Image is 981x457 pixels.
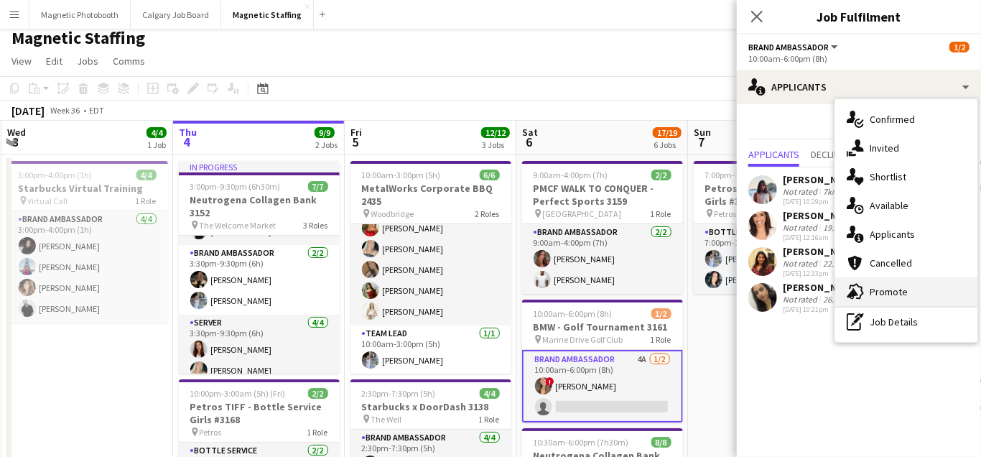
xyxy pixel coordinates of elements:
[820,258,852,269] div: 22.1km
[654,139,681,150] div: 6 Jobs
[783,173,859,186] div: [PERSON_NAME]
[7,161,168,323] app-job-card: 3:00pm-4:00pm (1h)4/4Starbucks Virtual Training Virtual Call1 RoleBrand Ambassador4/43:00pm-4:00p...
[5,134,26,150] span: 3
[11,27,145,49] h1: Magnetic Staffing
[307,427,328,438] span: 1 Role
[820,222,852,233] div: 19.3km
[7,126,26,139] span: Wed
[748,149,799,160] span: Applicants
[783,281,859,294] div: [PERSON_NAME]
[147,139,166,150] div: 1 Job
[783,305,859,314] div: [DATE] 10:21pm
[694,161,855,294] app-job-card: 7:00pm-12:00am (5h) (Mon)2/2Petros TIFF - Bottle Service Girls #3168 Petros1 RoleBottle Service2/...
[522,350,683,423] app-card-role: Brand Ambassador4A1/210:00am-6:00pm (8h)![PERSON_NAME]
[190,181,281,192] span: 3:00pm-9:30pm (6h30m)
[177,134,197,150] span: 4
[11,103,45,118] div: [DATE]
[190,388,286,399] span: 10:00pm-3:00am (5h) (Fri)
[350,161,511,374] div: 10:00am-3:00pm (5h)6/6MetalWorks Corporate BBQ 2435 Woodbridge2 RolesServer5/510:00am-3:00pm (5h)...
[350,126,362,139] span: Fri
[949,42,970,52] span: 1/2
[811,149,850,160] span: Declined
[522,320,683,333] h3: BMW - Golf Tournament 3161
[46,55,62,68] span: Edit
[350,326,511,374] app-card-role: Team Lead1/110:00am-3:00pm (5h)[PERSON_NAME]
[534,170,608,180] span: 9:00am-4:00pm (7h)
[482,139,509,150] div: 3 Jobs
[705,170,807,180] span: 7:00pm-12:00am (5h) (Mon)
[534,437,629,448] span: 10:30am-6:00pm (7h30m)
[737,70,981,104] div: Applicants
[179,315,340,426] app-card-role: Server4/43:30pm-9:30pm (6h)[PERSON_NAME][PERSON_NAME]
[71,52,104,70] a: Jobs
[7,211,168,323] app-card-role: Brand Ambassador4/43:00pm-4:00pm (1h)[PERSON_NAME][PERSON_NAME][PERSON_NAME][PERSON_NAME]
[546,377,554,386] span: !
[694,224,855,294] app-card-role: Bottle Service2/27:00pm-12:00am (5h)[PERSON_NAME][PERSON_NAME]
[350,193,511,326] app-card-role: Server5/510:00am-3:00pm (5h)[PERSON_NAME][PERSON_NAME][PERSON_NAME][PERSON_NAME][PERSON_NAME]
[350,400,511,413] h3: Starbucks x DoorDash 3138
[77,55,98,68] span: Jobs
[694,126,711,139] span: Sun
[522,126,538,139] span: Sat
[651,170,671,180] span: 2/2
[651,334,671,345] span: 1 Role
[348,134,362,150] span: 5
[147,127,167,138] span: 4/4
[40,52,68,70] a: Edit
[870,228,915,241] span: Applicants
[136,195,157,206] span: 1 Role
[694,182,855,208] h3: Petros TIFF - Bottle Service Girls #3168
[221,1,314,29] button: Magnetic Staffing
[200,427,222,438] span: Petros
[200,220,276,231] span: The Welcome Market
[362,170,441,180] span: 10:00am-3:00pm (5h)
[715,208,737,219] span: Petros
[371,208,414,219] span: Woodbridge
[692,134,711,150] span: 7
[308,181,328,192] span: 7/7
[522,224,683,294] app-card-role: Brand Ambassador2/29:00am-4:00pm (7h)[PERSON_NAME][PERSON_NAME]
[179,161,340,172] div: In progress
[783,186,820,197] div: Not rated
[480,170,500,180] span: 6/6
[870,142,899,154] span: Invited
[783,294,820,305] div: Not rated
[522,300,683,423] app-job-card: 10:00am-6:00pm (8h)1/2BMW - Golf Tournament 3161 Marine Drive Golf Club1 RoleBrand Ambassador4A1/...
[520,134,538,150] span: 6
[315,139,338,150] div: 2 Jobs
[783,245,859,258] div: [PERSON_NAME]
[131,1,221,29] button: Calgary Job Board
[29,1,131,29] button: Magnetic Photobooth
[481,127,510,138] span: 12/12
[653,127,682,138] span: 17/19
[651,308,671,319] span: 1/2
[870,257,912,269] span: Cancelled
[308,388,328,399] span: 2/2
[479,414,500,425] span: 1 Role
[783,222,820,233] div: Not rated
[107,52,151,70] a: Comms
[179,161,340,374] div: In progress3:00pm-9:30pm (6h30m)7/7Neutrogena Collagen Bank 3152 The Welcome Market3 RolesBrand A...
[783,258,820,269] div: Not rated
[19,170,93,180] span: 3:00pm-4:00pm (1h)
[522,161,683,294] app-job-card: 9:00am-4:00pm (7h)2/2PMCF WALK TO CONQUER - Perfect Sports 3159 [GEOGRAPHIC_DATA]1 RoleBrand Amba...
[28,195,68,206] span: Virtual Call
[480,388,500,399] span: 4/4
[820,294,852,305] div: 26.5km
[783,209,859,222] div: [PERSON_NAME]
[783,233,859,242] div: [DATE] 12:16am
[870,170,906,183] span: Shortlist
[89,105,104,116] div: EDT
[47,105,83,116] span: Week 36
[543,208,622,219] span: [GEOGRAPHIC_DATA]
[179,126,197,139] span: Thu
[748,42,840,52] button: Brand Ambassador
[136,170,157,180] span: 4/4
[543,334,623,345] span: Marine Drive Golf Club
[179,400,340,426] h3: Petros TIFF - Bottle Service Girls #3168
[179,193,340,219] h3: Neutrogena Collagen Bank 3152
